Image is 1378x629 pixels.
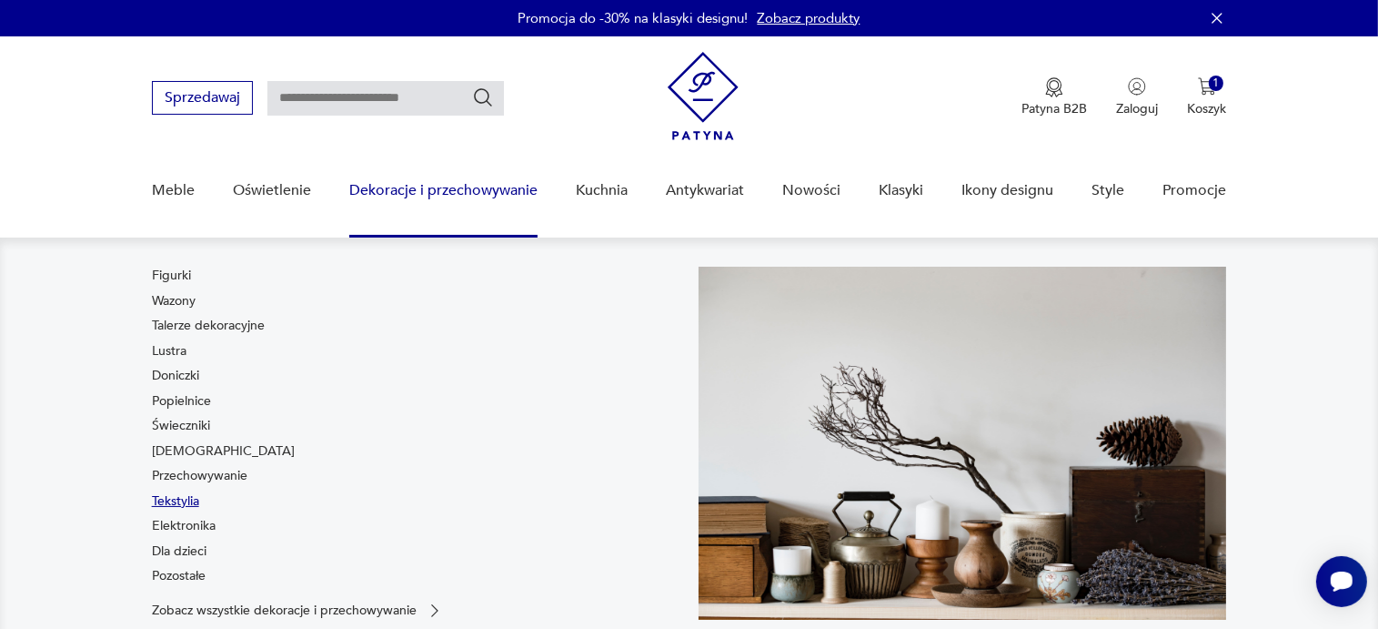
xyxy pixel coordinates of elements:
a: Doniczki [152,367,199,385]
button: Sprzedawaj [152,81,253,115]
a: Lustra [152,342,186,360]
a: Świeczniki [152,417,210,435]
a: Elektronika [152,517,216,535]
img: Patyna - sklep z meblami i dekoracjami vintage [668,52,739,140]
div: 1 [1209,76,1224,91]
a: Meble [152,156,195,226]
button: Szukaj [472,86,494,108]
a: Tekstylia [152,492,199,511]
a: Kuchnia [576,156,628,226]
a: Style [1091,156,1124,226]
a: Wazony [152,292,196,310]
a: Ikona medaluPatyna B2B [1021,77,1087,117]
p: Zobacz wszystkie dekoracje i przechowywanie [152,604,417,616]
a: Promocje [1162,156,1226,226]
a: Ikony designu [961,156,1053,226]
a: Figurki [152,267,191,285]
a: Sprzedawaj [152,93,253,106]
img: Ikona koszyka [1198,77,1216,96]
button: 1Koszyk [1187,77,1226,117]
a: [DEMOGRAPHIC_DATA] [152,442,295,461]
a: Antykwariat [666,156,744,226]
img: cfa44e985ea346226f89ee8969f25989.jpg [699,267,1227,620]
p: Koszyk [1187,100,1226,117]
img: Ikonka użytkownika [1128,77,1146,96]
a: Oświetlenie [233,156,311,226]
a: Zobacz wszystkie dekoracje i przechowywanie [152,602,444,620]
a: Nowości [782,156,840,226]
a: Klasyki [879,156,923,226]
button: Zaloguj [1116,77,1158,117]
a: Popielnice [152,392,211,411]
p: Patyna B2B [1021,100,1087,117]
button: Patyna B2B [1021,77,1087,117]
a: Zobacz produkty [758,9,860,27]
iframe: Smartsupp widget button [1316,556,1367,607]
a: Talerze dekoracyjne [152,317,265,335]
a: Przechowywanie [152,467,247,485]
img: Ikona medalu [1045,77,1063,97]
a: Dla dzieci [152,543,206,561]
a: Dekoracje i przechowywanie [349,156,538,226]
p: Promocja do -30% na klasyki designu! [518,9,749,27]
p: Zaloguj [1116,100,1158,117]
a: Pozostałe [152,567,206,585]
